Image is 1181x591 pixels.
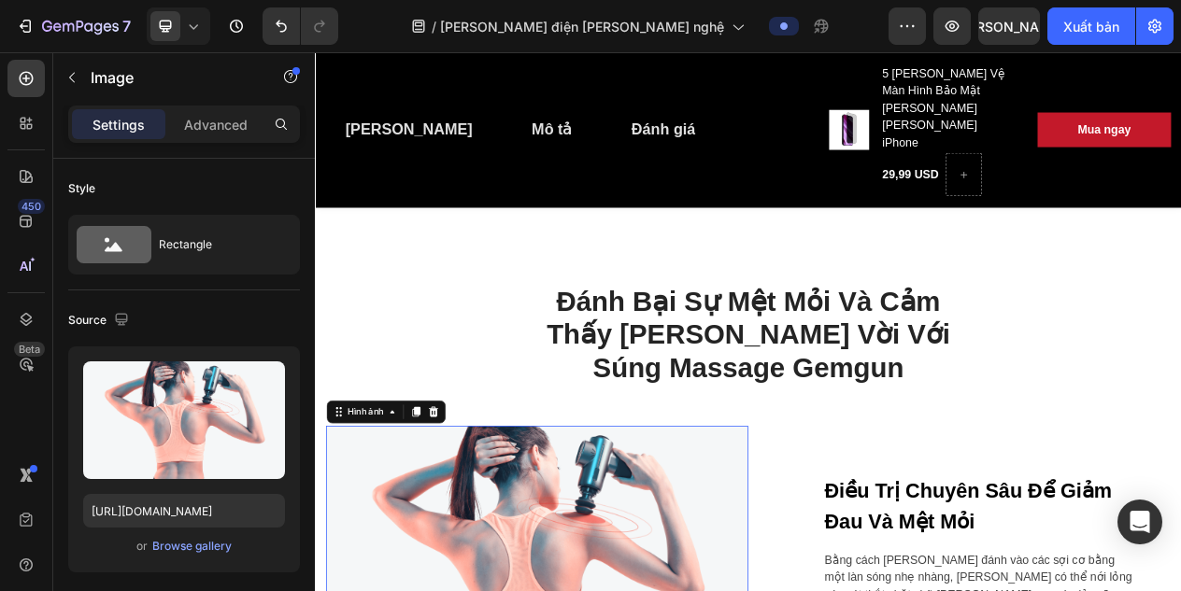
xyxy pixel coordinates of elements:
[68,308,133,333] div: Source
[159,223,273,266] div: Rectangle
[956,19,1063,35] span: [PERSON_NAME]
[432,17,436,36] span: /
[934,78,1107,123] button: Mua ngay
[732,146,808,172] div: 29,99 USD
[987,90,1056,112] div: Mua ngay
[978,7,1040,45] button: [PERSON_NAME]
[152,538,232,555] div: Browse gallery
[1047,7,1135,45] button: Xuất bản
[91,66,249,89] p: Image
[7,7,139,45] button: 7
[268,302,853,429] p: Đánh Bại Sự Mệt Mỏi Và Cảm Thấy [PERSON_NAME] Vời Với Súng Massage Gemgun
[732,15,904,131] h2: 5 [PERSON_NAME] Vệ Màn Hình Bảo Mật [PERSON_NAME] [PERSON_NAME] iPhone
[1063,17,1119,36] div: Xuất bản
[83,361,285,479] img: preview-image
[384,75,516,127] a: Đánh giá
[263,7,338,45] div: Hoàn tác/Làm lại
[18,199,45,214] div: 450
[14,342,45,357] div: Beta
[440,17,724,36] span: [PERSON_NAME] điện [PERSON_NAME] nghệ
[83,494,285,528] input: https://example.com/image.jpg
[408,86,491,116] div: Đánh giá
[315,52,1181,591] iframe: Khu vực thiết kế
[136,535,148,557] span: or
[68,180,95,197] div: Style
[151,537,233,556] button: Browse gallery
[92,115,145,134] p: Settings
[37,457,92,474] div: Hình ảnh
[1117,500,1162,544] div: Mở Intercom Messenger
[122,15,131,37] p: 7
[184,115,248,134] p: Advanced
